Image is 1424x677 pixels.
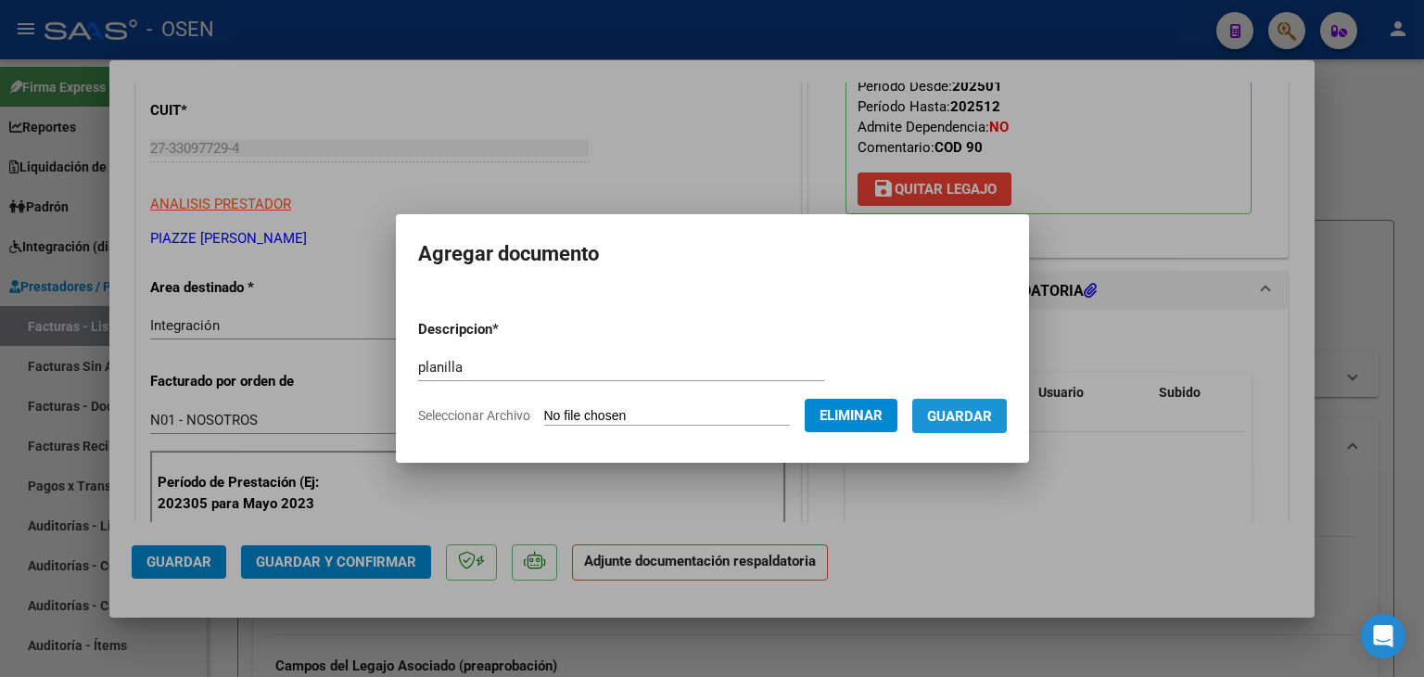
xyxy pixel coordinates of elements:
[418,236,1007,272] h2: Agregar documento
[1361,614,1405,658] div: Open Intercom Messenger
[418,408,530,423] span: Seleccionar Archivo
[912,399,1007,433] button: Guardar
[820,407,883,424] span: Eliminar
[805,399,897,432] button: Eliminar
[418,319,595,340] p: Descripcion
[927,408,992,425] span: Guardar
